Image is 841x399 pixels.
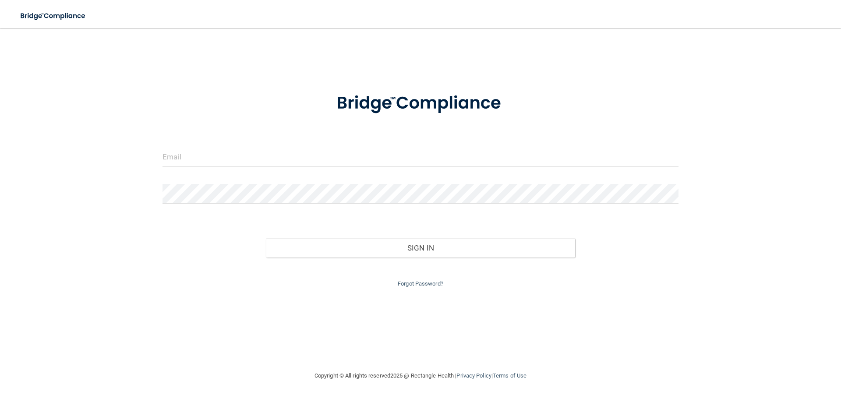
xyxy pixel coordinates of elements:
[163,147,678,167] input: Email
[456,372,491,379] a: Privacy Policy
[398,280,443,287] a: Forgot Password?
[318,81,523,126] img: bridge_compliance_login_screen.278c3ca4.svg
[13,7,94,25] img: bridge_compliance_login_screen.278c3ca4.svg
[266,238,576,258] button: Sign In
[493,372,527,379] a: Terms of Use
[261,362,580,390] div: Copyright © All rights reserved 2025 @ Rectangle Health | |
